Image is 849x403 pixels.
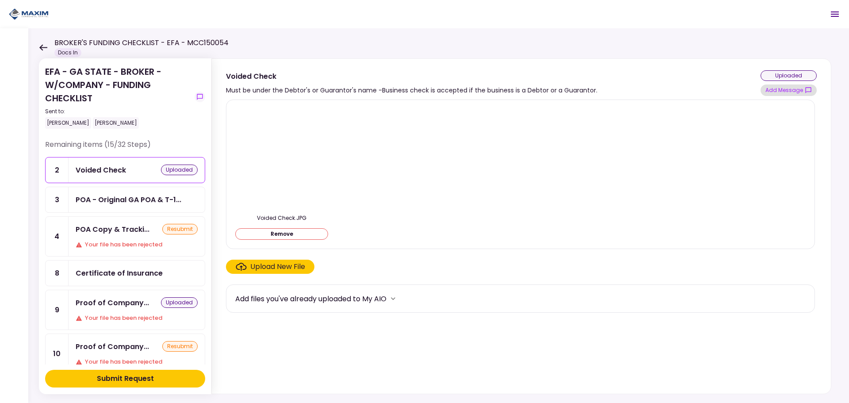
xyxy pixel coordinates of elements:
span: Click here to upload the required document [226,260,314,274]
div: Proof of Company FEIN [76,341,149,352]
button: Open menu [824,4,845,25]
div: uploaded [161,297,198,308]
a: 2Voided Checkuploaded [45,157,205,183]
div: Voided Check [76,165,126,176]
div: Voided Check [226,71,597,82]
div: 3 [46,187,69,212]
div: 4 [46,217,69,256]
button: show-messages [761,84,817,96]
button: Remove [235,228,328,240]
div: EFA - GA STATE - BROKER - W/COMPANY - FUNDING CHECKLIST [45,65,191,129]
div: resubmit [162,341,198,352]
button: show-messages [195,92,205,102]
div: uploaded [161,165,198,175]
button: more [386,292,400,305]
div: Proof of Company Ownership [76,297,149,308]
div: Remaining items (15/32 Steps) [45,139,205,157]
a: 10Proof of Company FEINresubmitYour file has been rejected [45,334,205,374]
a: 3POA - Original GA POA & T-146 [45,187,205,213]
div: 9 [46,290,69,330]
div: Sent to: [45,107,191,115]
div: Add files you've already uploaded to My AIO [235,293,386,304]
div: Your file has been rejected [76,314,198,322]
div: [PERSON_NAME] [45,117,91,129]
div: [PERSON_NAME] [93,117,139,129]
div: Certificate of Insurance [76,268,163,279]
div: Your file has been rejected [76,240,198,249]
button: Submit Request [45,370,205,388]
div: Must be under the Debtor's or Guarantor's name -Business check is accepted if the business is a D... [226,85,597,96]
a: 8Certificate of Insurance [45,260,205,286]
div: POA Copy & Tracking Receipt [76,224,149,235]
div: uploaded [761,70,817,81]
div: Your file has been rejected [76,357,198,366]
div: 10 [46,334,69,373]
div: Submit Request [97,373,154,384]
a: 4POA Copy & Tracking ReceiptresubmitYour file has been rejected [45,216,205,257]
div: resubmit [162,224,198,234]
a: 9Proof of Company OwnershipuploadedYour file has been rejected [45,290,205,330]
div: 2 [46,157,69,183]
div: 8 [46,261,69,286]
img: Partner icon [9,8,49,21]
div: Upload New File [250,261,305,272]
div: Docs In [54,48,81,57]
div: POA - Original GA POA & T-146 [76,194,181,205]
div: Voided Check.JPG [235,214,328,222]
div: Voided CheckMust be under the Debtor's or Guarantor's name -Business check is accepted if the bus... [211,58,831,394]
h1: BROKER'S FUNDING CHECKLIST - EFA - MCC150054 [54,38,229,48]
